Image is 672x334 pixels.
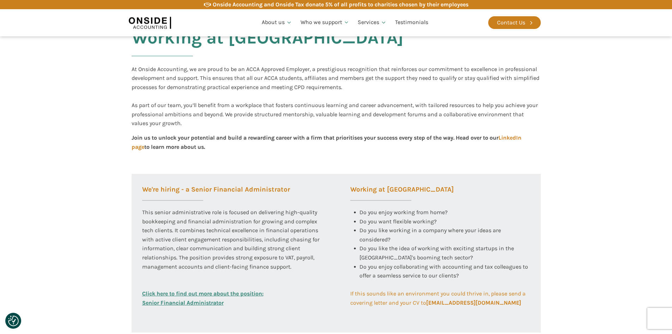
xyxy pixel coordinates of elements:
a: Click here to find out more about the position:Senior Financial Administrator [142,289,264,307]
div: Contact Us [497,18,525,27]
h2: Working at [GEOGRAPHIC_DATA] [132,28,404,65]
a: LinkedIn page [132,134,521,150]
a: Who we support [296,11,354,35]
span: Do you enjoy collaborating with accounting and tax colleagues to offer a seamless service to our ... [359,263,529,279]
span: Do you want flexible working? [359,218,437,225]
span: If this sounds like an environment you could thrive in, please send a covering letter and your CV to [350,290,527,306]
div: This senior administrative role is focused on delivering high-quality bookkeeping and financial a... [142,208,322,289]
div: Join us to unlock your potential and build a rewarding career with a firm that prioritises your s... [132,133,541,160]
h3: Working at [GEOGRAPHIC_DATA] [350,186,454,201]
a: Testimonials [391,11,432,35]
span: Do you enjoy working from home? [359,209,448,216]
div: At Onside Accounting, we are proud to be an ACCA Approved Employer, a prestigious recognition tha... [132,65,541,128]
a: Contact Us [488,16,541,29]
b: [EMAIL_ADDRESS][DOMAIN_NAME] [426,299,521,306]
span: Do you like the idea of working with exciting startups in the [GEOGRAPHIC_DATA]'s booming tech se... [359,245,515,261]
img: Revisit consent button [8,316,19,326]
button: Consent Preferences [8,316,19,326]
a: If this sounds like an environment you could thrive in, please send a covering letter and your CV... [350,289,530,307]
a: Services [353,11,391,35]
span: Do you like working in a company where your ideas are considered? [359,227,502,243]
img: Onside Accounting [129,14,171,31]
h3: We're hiring - a Senior Financial Administrator [142,186,290,201]
a: About us [258,11,296,35]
